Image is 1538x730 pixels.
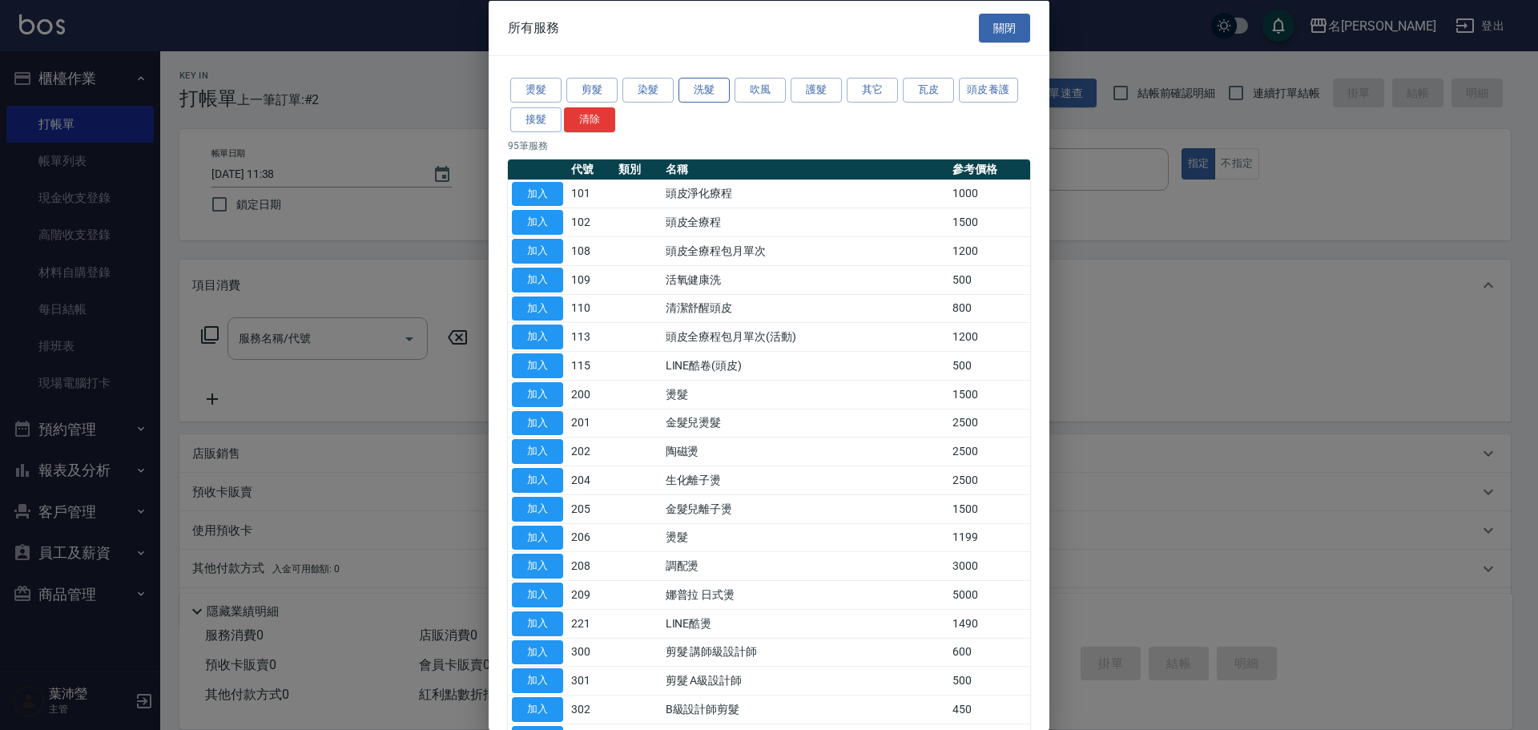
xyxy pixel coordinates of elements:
button: 加入 [512,496,563,521]
td: 300 [567,638,614,667]
td: 206 [567,523,614,552]
td: 209 [567,580,614,609]
span: 所有服務 [508,19,559,35]
td: 302 [567,695,614,724]
button: 加入 [512,325,563,349]
td: 金髮兒燙髮 [662,409,948,438]
td: 2500 [948,466,1030,494]
td: 生化離子燙 [662,466,948,494]
td: 450 [948,695,1030,724]
button: 燙髮 [510,78,562,103]
button: 加入 [512,554,563,579]
td: LINE酷卷(頭皮) [662,351,948,380]
button: 其它 [847,78,898,103]
button: 護髮 [791,78,842,103]
th: 名稱 [662,159,948,179]
td: 500 [948,666,1030,695]
td: 201 [567,409,614,438]
td: 燙髮 [662,523,948,552]
td: 剪髮 講師級設計師 [662,638,948,667]
button: 頭皮養護 [959,78,1018,103]
button: 加入 [512,668,563,693]
button: 加入 [512,583,563,607]
button: 吹風 [735,78,786,103]
td: 1500 [948,380,1030,409]
td: 1000 [948,179,1030,208]
td: 101 [567,179,614,208]
button: 瓦皮 [903,78,954,103]
button: 加入 [512,697,563,722]
td: 頭皮全療程包月單次(活動) [662,322,948,351]
button: 加入 [512,181,563,206]
td: 800 [948,294,1030,323]
td: 200 [567,380,614,409]
td: 102 [567,208,614,236]
td: 1200 [948,322,1030,351]
td: 活氧健康洗 [662,265,948,294]
button: 關閉 [979,13,1030,42]
td: 202 [567,437,614,466]
td: B級設計師剪髮 [662,695,948,724]
td: 108 [567,236,614,265]
button: 清除 [564,107,615,131]
th: 參考價格 [948,159,1030,179]
td: 500 [948,351,1030,380]
button: 加入 [512,468,563,493]
td: 109 [567,265,614,294]
td: 113 [567,322,614,351]
td: 500 [948,265,1030,294]
td: 調配燙 [662,551,948,580]
td: 頭皮淨化療程 [662,179,948,208]
td: 600 [948,638,1030,667]
td: 221 [567,609,614,638]
th: 代號 [567,159,614,179]
td: 頭皮全療程 [662,208,948,236]
button: 加入 [512,381,563,406]
button: 加入 [512,353,563,378]
td: 301 [567,666,614,695]
td: 110 [567,294,614,323]
button: 加入 [512,210,563,235]
td: 娜普拉 日式燙 [662,580,948,609]
button: 加入 [512,267,563,292]
button: 染髮 [622,78,674,103]
td: 1500 [948,208,1030,236]
td: 1199 [948,523,1030,552]
button: 接髮 [510,107,562,131]
button: 加入 [512,239,563,264]
td: 清潔舒醒頭皮 [662,294,948,323]
td: 208 [567,551,614,580]
th: 類別 [614,159,662,179]
button: 加入 [512,639,563,664]
button: 加入 [512,410,563,435]
p: 95 筆服務 [508,138,1030,152]
td: 204 [567,466,614,494]
button: 加入 [512,296,563,321]
td: 2500 [948,409,1030,438]
td: LINE酷燙 [662,609,948,638]
button: 加入 [512,525,563,550]
td: 剪髮 A級設計師 [662,666,948,695]
button: 加入 [512,439,563,464]
td: 頭皮全療程包月單次 [662,236,948,265]
button: 加入 [512,611,563,635]
td: 3000 [948,551,1030,580]
td: 陶磁燙 [662,437,948,466]
td: 115 [567,351,614,380]
td: 1490 [948,609,1030,638]
td: 5000 [948,580,1030,609]
button: 剪髮 [566,78,618,103]
td: 2500 [948,437,1030,466]
td: 205 [567,494,614,523]
td: 燙髮 [662,380,948,409]
td: 金髮兒離子燙 [662,494,948,523]
td: 1200 [948,236,1030,265]
td: 1500 [948,494,1030,523]
button: 洗髮 [678,78,730,103]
